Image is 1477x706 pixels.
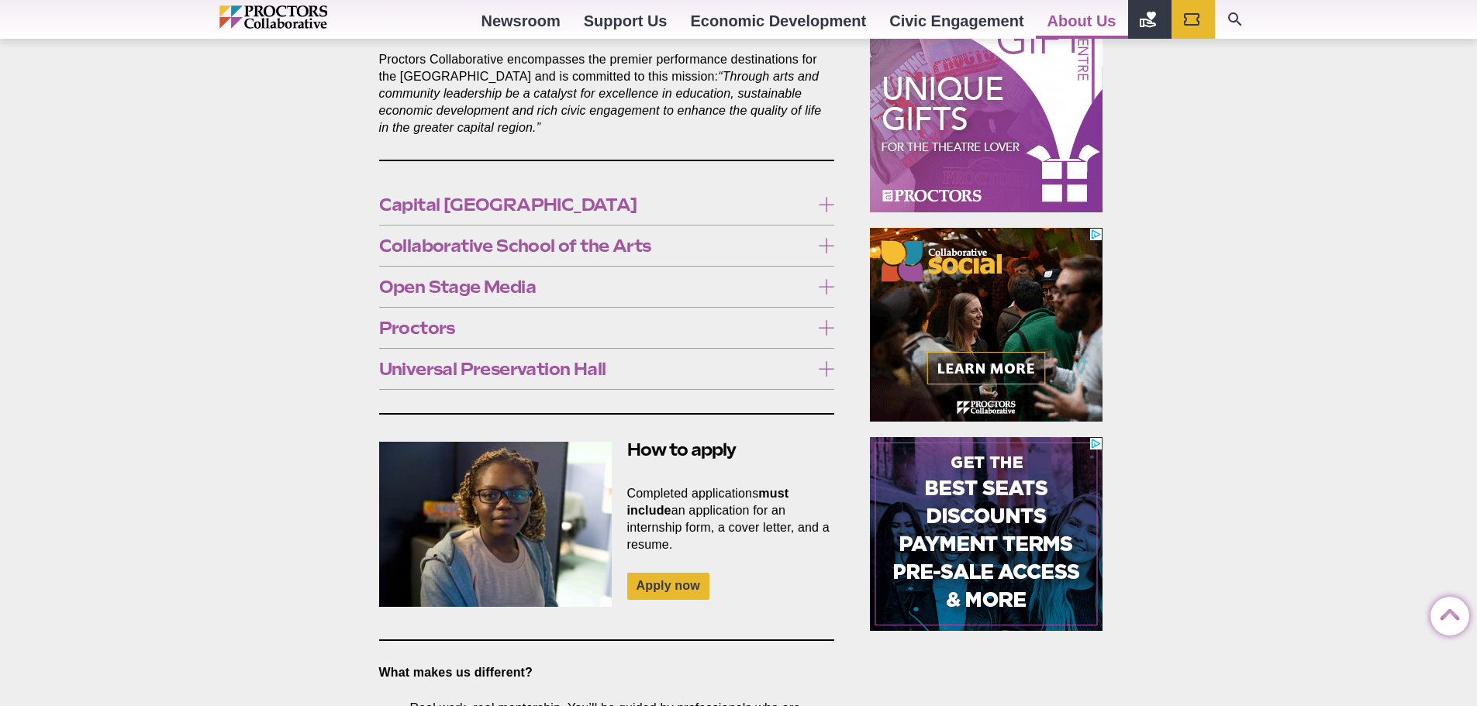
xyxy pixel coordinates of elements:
[870,19,1103,212] iframe: Advertisement
[379,51,835,136] p: Proctors Collaborative encompasses the premier performance destinations for the [GEOGRAPHIC_DATA]...
[379,196,811,213] span: Capital [GEOGRAPHIC_DATA]
[379,278,811,295] span: Open Stage Media
[219,5,394,29] img: Proctors logo
[870,437,1103,631] iframe: Advertisement
[379,666,533,679] strong: What makes us different?
[379,319,811,336] span: Proctors
[627,573,709,600] a: Apply now
[379,438,835,462] h2: How to apply
[1430,598,1461,629] a: Back to Top
[379,237,811,254] span: Collaborative School of the Arts
[379,360,811,377] span: Universal Preservation Hall
[870,228,1103,422] iframe: Advertisement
